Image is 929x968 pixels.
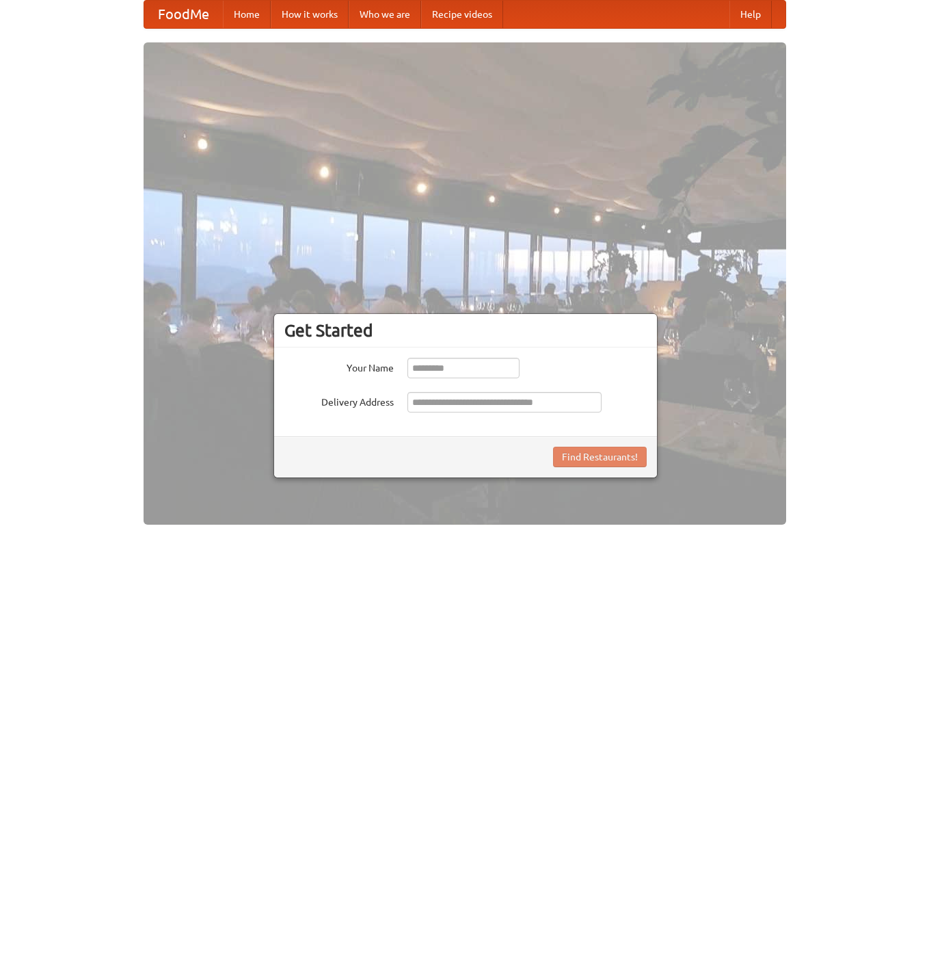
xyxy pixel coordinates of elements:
[553,447,647,467] button: Find Restaurants!
[284,320,647,341] h3: Get Started
[284,392,394,409] label: Delivery Address
[284,358,394,375] label: Your Name
[421,1,503,28] a: Recipe videos
[144,1,223,28] a: FoodMe
[271,1,349,28] a: How it works
[223,1,271,28] a: Home
[729,1,772,28] a: Help
[349,1,421,28] a: Who we are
